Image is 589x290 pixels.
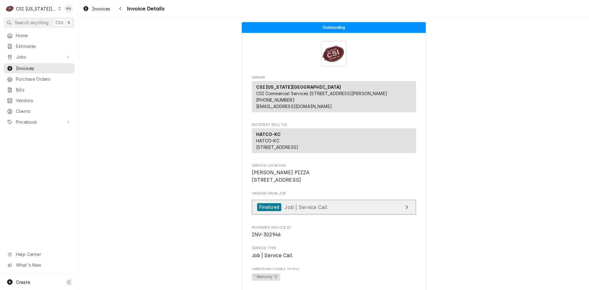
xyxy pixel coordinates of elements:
div: Service Type [252,246,416,259]
a: Go to Jobs [4,52,75,62]
span: Clients [16,108,71,114]
span: C [67,279,71,285]
a: [PHONE_NUMBER] [256,97,294,102]
span: ¹ Warranty 🛡️ [252,273,281,281]
span: Search anything [15,19,48,26]
a: Purchase Orders [4,74,75,84]
span: Labels [252,267,416,272]
span: Ctrl [56,19,64,26]
a: Go to What's New [4,260,75,270]
div: Roopairs Invoice ID [252,225,416,238]
div: Recipient (Bill To) [252,128,416,156]
span: Job | Service Call [284,204,327,210]
strong: CSI [US_STATE][GEOGRAPHIC_DATA] [256,84,341,90]
button: Search anythingCtrlK [4,17,75,28]
button: Navigate back [115,4,125,14]
a: Vendors [4,95,75,106]
span: Recipient (Bill To) [252,122,416,127]
div: Status [242,22,426,33]
a: Home [4,30,75,41]
div: [object Object] [252,267,416,282]
span: Roopairs Invoice ID [252,231,416,238]
span: Outstanding [323,25,345,29]
a: [EMAIL_ADDRESS][DOMAIN_NAME] [256,104,332,109]
span: Jobs [16,54,62,60]
img: Logo [321,41,347,67]
span: Home [16,32,71,39]
div: CSI Kansas City's Avatar [6,4,14,13]
span: [PERSON_NAME] PIZZA [STREET_ADDRESS] [252,170,310,183]
div: Finalized [257,203,281,211]
strong: HATCO-KC [256,132,281,137]
span: Service Type [252,246,416,251]
span: Estimates [16,43,71,49]
a: Invoices [80,4,113,14]
div: Invoice Sender [252,75,416,115]
div: Invoice Recipient [252,122,416,156]
div: Recipient (Bill To) [252,128,416,153]
span: Service Location [252,163,416,168]
span: [object Object] [252,273,416,282]
div: MN [64,4,73,13]
a: Bills [4,85,75,95]
span: Purchase Orders [16,76,71,82]
span: Job | Service Call [252,253,293,258]
span: Invoices [16,65,71,72]
a: Clients [4,106,75,116]
span: Pricebook [16,119,62,125]
span: Invoices [92,6,110,12]
div: C [6,4,14,13]
div: Melissa Nehls's Avatar [64,4,73,13]
span: Help Center [16,251,71,257]
a: Go to Pricebook [4,117,75,127]
span: Sender [252,75,416,80]
span: Bills [16,87,71,93]
a: Invoices [4,63,75,73]
span: What's New [16,262,71,268]
span: HATCO-KC [STREET_ADDRESS] [256,138,298,150]
div: Created From Job [252,191,416,218]
span: Service Type [252,252,416,259]
a: View Job [252,200,416,215]
span: Create [16,280,30,285]
a: Estimates [4,41,75,51]
div: Sender [252,81,416,112]
span: Service Location [252,169,416,184]
div: Sender [252,81,416,115]
span: Roopairs Invoice ID [252,225,416,230]
span: Vendors [16,97,71,104]
span: Created From Job [252,191,416,196]
span: Invoice Details [125,5,164,13]
div: Service Location [252,163,416,184]
div: CSI [US_STATE][GEOGRAPHIC_DATA] [16,6,56,12]
a: Go to Help Center [4,249,75,259]
span: INV-302946 [252,232,281,238]
span: K [68,19,71,26]
span: CSI Commercial Services [STREET_ADDRESS][PERSON_NAME] [256,91,387,96]
span: (Only Visible to You) [264,267,299,271]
